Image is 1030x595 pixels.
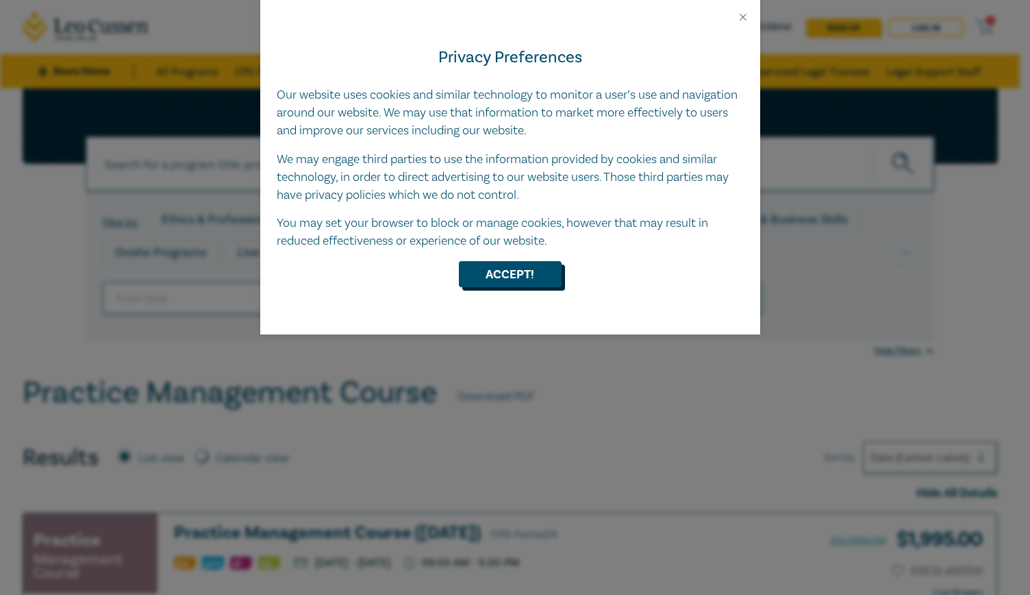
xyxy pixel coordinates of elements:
[459,261,562,287] button: Accept!
[277,45,744,70] h4: Privacy Preferences
[277,215,744,250] p: You may set your browser to block or manage cookies, however that may result in reduced effective...
[277,151,744,204] p: We may engage third parties to use the information provided by cookies and similar technology, in...
[737,11,749,23] button: Close
[277,86,744,140] p: Our website uses cookies and similar technology to monitor a user’s use and navigation around our...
